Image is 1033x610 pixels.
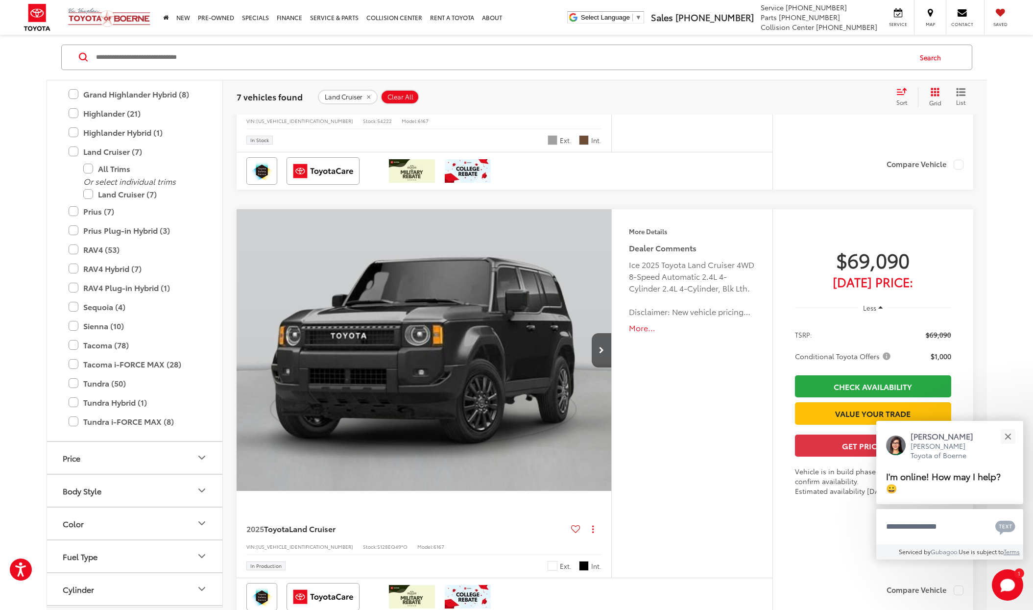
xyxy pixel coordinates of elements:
a: Terms [1004,547,1020,556]
label: Tundra (50) [69,375,201,392]
span: Service [887,21,909,27]
span: Collision Center [761,22,814,32]
div: Ice 2025 Toyota Land Cruiser 4WD 8-Speed Automatic 2.4L 4-Cylinder 2.4L 4-Cylinder, Blk Lth. Disc... [629,259,755,317]
button: PricePrice [47,442,223,474]
label: RAV4 Plug-in Hybrid (1) [69,279,201,296]
span: ​ [632,14,633,21]
span: Contact [951,21,973,27]
span: In Stock [250,138,269,143]
label: All Trims [83,160,201,177]
button: Fuel TypeFuel Type [47,540,223,572]
button: ColorColor [47,508,223,539]
img: ToyotaCare Vic Vaughan Toyota of Boerne Boerne TX [288,585,358,609]
span: $1,000 [931,351,951,361]
button: Close [997,426,1018,447]
span: Model: [402,117,418,124]
span: ▼ [635,14,642,21]
a: 2025ToyotaLand Cruiser [246,523,568,534]
button: Toggle Chat Window [992,569,1023,601]
label: Compare Vehicle [887,160,963,170]
span: S128EQ49*O [377,543,408,550]
span: Serviced by [899,547,931,556]
span: [US_VEHICLE_IDENTIFICATION_NUMBER] [256,543,353,550]
svg: Start Chat [992,569,1023,601]
p: [PERSON_NAME] [911,431,983,441]
span: Meteor Shower [548,135,557,145]
label: Prius Plug-in Hybrid (3) [69,222,201,239]
a: Select Language​ [581,14,642,21]
span: Stock: [363,117,377,124]
span: TSRP: [795,330,812,340]
span: Parts [761,12,777,22]
span: Less [863,303,876,312]
label: Tacoma (78) [69,337,201,354]
button: Select sort value [891,87,918,107]
img: /static/brand-toyota/National_Assets/toyota-college-grad.jpeg?height=48 [445,159,491,183]
button: List View [949,87,973,107]
button: More... [629,322,755,334]
span: VIN: [246,117,256,124]
span: [DATE] Price: [795,277,951,287]
img: Toyota Safety Sense Vic Vaughan Toyota of Boerne Boerne TX [248,159,275,183]
div: Cylinder [196,583,208,595]
span: $69,090 [795,247,951,272]
span: Map [919,21,941,27]
h4: More Details [629,228,755,235]
div: Cylinder [63,585,94,594]
button: Body StyleBody Style [47,475,223,507]
div: Fuel Type [196,550,208,562]
span: 54222 [377,117,392,124]
label: Sienna (10) [69,317,201,335]
svg: Text [995,519,1015,535]
span: Int. [591,561,601,571]
img: /static/brand-toyota/National_Assets/toyota-military-rebate.jpeg?height=48 [389,159,435,183]
span: Use is subject to [959,547,1004,556]
span: [PHONE_NUMBER] [675,11,754,24]
span: I'm online! How may I help? 😀 [886,469,1001,494]
span: [PHONE_NUMBER] [779,12,840,22]
button: CylinderCylinder [47,573,223,605]
label: Land Cruiser (7) [83,186,201,203]
div: Color [196,517,208,529]
span: 1 [1018,571,1020,575]
img: /static/brand-toyota/National_Assets/toyota-college-grad.jpeg?height=48 [445,585,491,609]
span: Sort [896,98,907,106]
label: Highlander Hybrid (1) [69,124,201,141]
img: 2025 Toyota Land Cruiser FT4WD [236,209,613,492]
div: Price [63,453,80,463]
span: 7 vehicles found [237,91,303,102]
input: Search by Make, Model, or Keyword [95,46,911,69]
h5: Dealer Comments [629,242,755,254]
div: 2025 Toyota Land Cruiser Land Cruiser 0 [236,209,613,491]
span: Black Leather [579,561,589,571]
label: Tacoma i-FORCE MAX (28) [69,356,201,373]
span: dropdown dots [592,525,594,533]
button: Conditional Toyota Offers [795,351,894,361]
button: Grid View [918,87,949,107]
button: Clear All [381,90,419,104]
label: Prius (7) [69,203,201,220]
span: [US_VEHICLE_IDENTIFICATION_NUMBER] [256,117,353,124]
button: remove Land%20Cruiser [318,90,378,104]
span: List [956,98,966,106]
span: VIN: [246,543,256,550]
img: ToyotaCare Vic Vaughan Toyota of Boerne Boerne TX [288,159,358,183]
a: Check Availability [795,375,951,397]
button: Less [858,299,888,317]
span: Select Language [581,14,630,21]
textarea: Type your message [876,509,1023,544]
label: RAV4 Hybrid (7) [69,260,201,277]
label: RAV4 (53) [69,241,201,258]
span: Ice Cap [548,561,557,571]
label: Sequoia (4) [69,298,201,316]
span: 2025 [246,523,264,534]
label: Land Cruiser (7) [69,143,201,160]
button: Chat with SMS [992,515,1018,537]
span: Ext. [560,561,572,571]
div: Price [196,452,208,464]
span: $69,090 [926,330,951,340]
label: Grand Highlander Hybrid (8) [69,86,201,103]
span: Grid [929,98,941,107]
span: [PHONE_NUMBER] [816,22,877,32]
